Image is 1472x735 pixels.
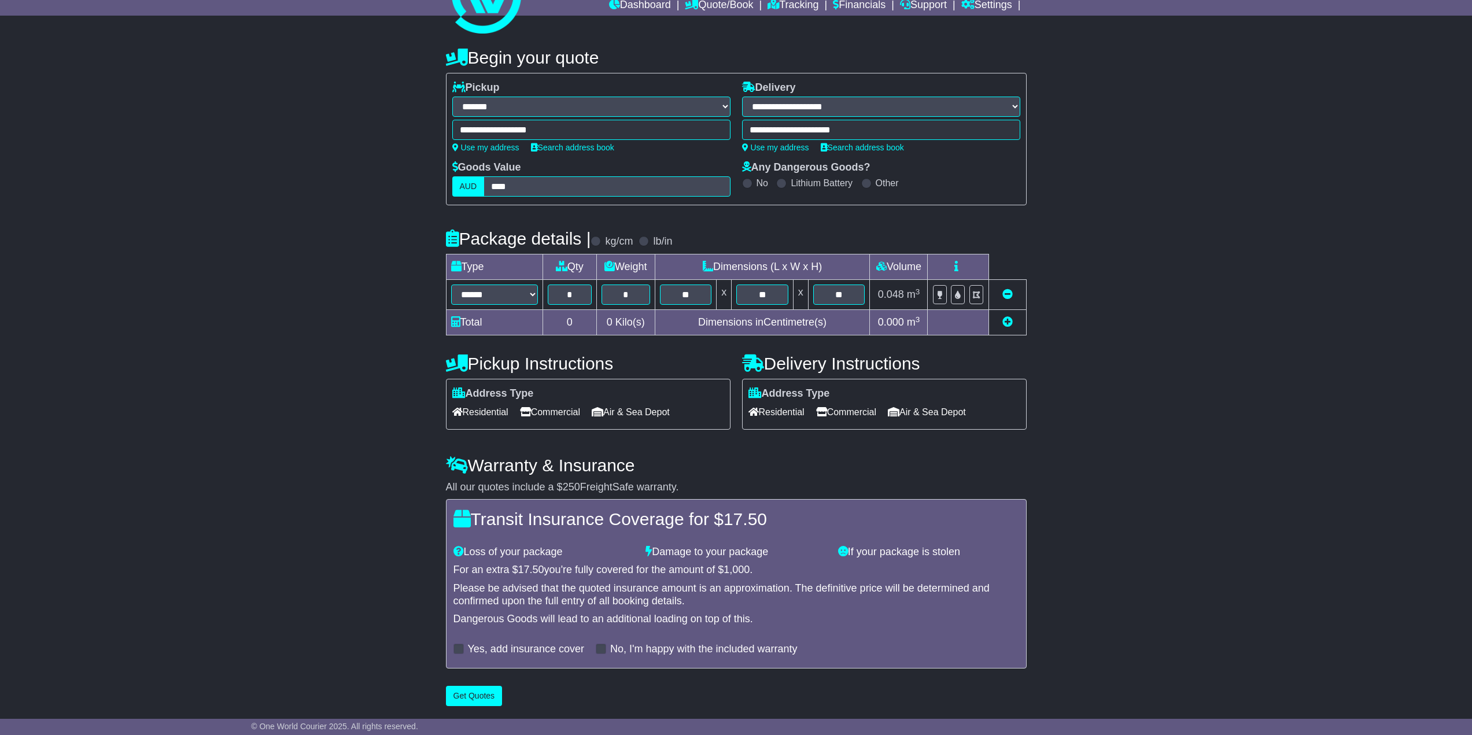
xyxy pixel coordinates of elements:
sup: 3 [916,315,920,324]
td: Kilo(s) [596,310,655,335]
label: kg/cm [605,235,633,248]
td: x [717,280,732,310]
td: Weight [596,254,655,280]
span: Residential [452,403,508,421]
div: Loss of your package [448,546,640,559]
td: Dimensions in Centimetre(s) [655,310,870,335]
span: Air & Sea Depot [592,403,670,421]
div: Damage to your package [640,546,832,559]
h4: Transit Insurance Coverage for $ [453,509,1019,529]
a: Search address book [821,143,904,152]
label: Address Type [748,387,830,400]
label: AUD [452,176,485,197]
span: m [907,289,920,300]
span: Air & Sea Depot [888,403,966,421]
span: 0 [607,316,613,328]
button: Get Quotes [446,686,503,706]
label: Lithium Battery [791,178,853,189]
span: Residential [748,403,805,421]
div: For an extra $ you're fully covered for the amount of $ . [453,564,1019,577]
div: All our quotes include a $ FreightSafe warranty. [446,481,1027,494]
td: Dimensions (L x W x H) [655,254,870,280]
label: Other [876,178,899,189]
td: x [793,280,808,310]
div: Dangerous Goods will lead to an additional loading on top of this. [453,613,1019,626]
span: 17.50 [724,509,767,529]
span: m [907,316,920,328]
label: Pickup [452,82,500,94]
label: Goods Value [452,161,521,174]
h4: Pickup Instructions [446,354,731,373]
a: Search address book [531,143,614,152]
label: No, I'm happy with the included warranty [610,643,798,656]
h4: Delivery Instructions [742,354,1027,373]
h4: Package details | [446,229,591,248]
label: Any Dangerous Goods? [742,161,870,174]
div: Please be advised that the quoted insurance amount is an approximation. The definitive price will... [453,582,1019,607]
h4: Begin your quote [446,48,1027,67]
a: Remove this item [1002,289,1013,300]
label: lb/in [653,235,672,248]
label: No [757,178,768,189]
td: 0 [543,310,596,335]
label: Address Type [452,387,534,400]
td: Type [446,254,543,280]
sup: 3 [916,287,920,296]
td: Total [446,310,543,335]
span: Commercial [816,403,876,421]
span: © One World Courier 2025. All rights reserved. [251,722,418,731]
span: 1,000 [724,564,750,575]
label: Delivery [742,82,796,94]
label: Yes, add insurance cover [468,643,584,656]
a: Add new item [1002,316,1013,328]
a: Use my address [452,143,519,152]
div: If your package is stolen [832,546,1025,559]
td: Qty [543,254,596,280]
span: 0.000 [878,316,904,328]
span: 250 [563,481,580,493]
td: Volume [870,254,928,280]
a: Use my address [742,143,809,152]
span: 17.50 [518,564,544,575]
span: 0.048 [878,289,904,300]
span: Commercial [520,403,580,421]
h4: Warranty & Insurance [446,456,1027,475]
